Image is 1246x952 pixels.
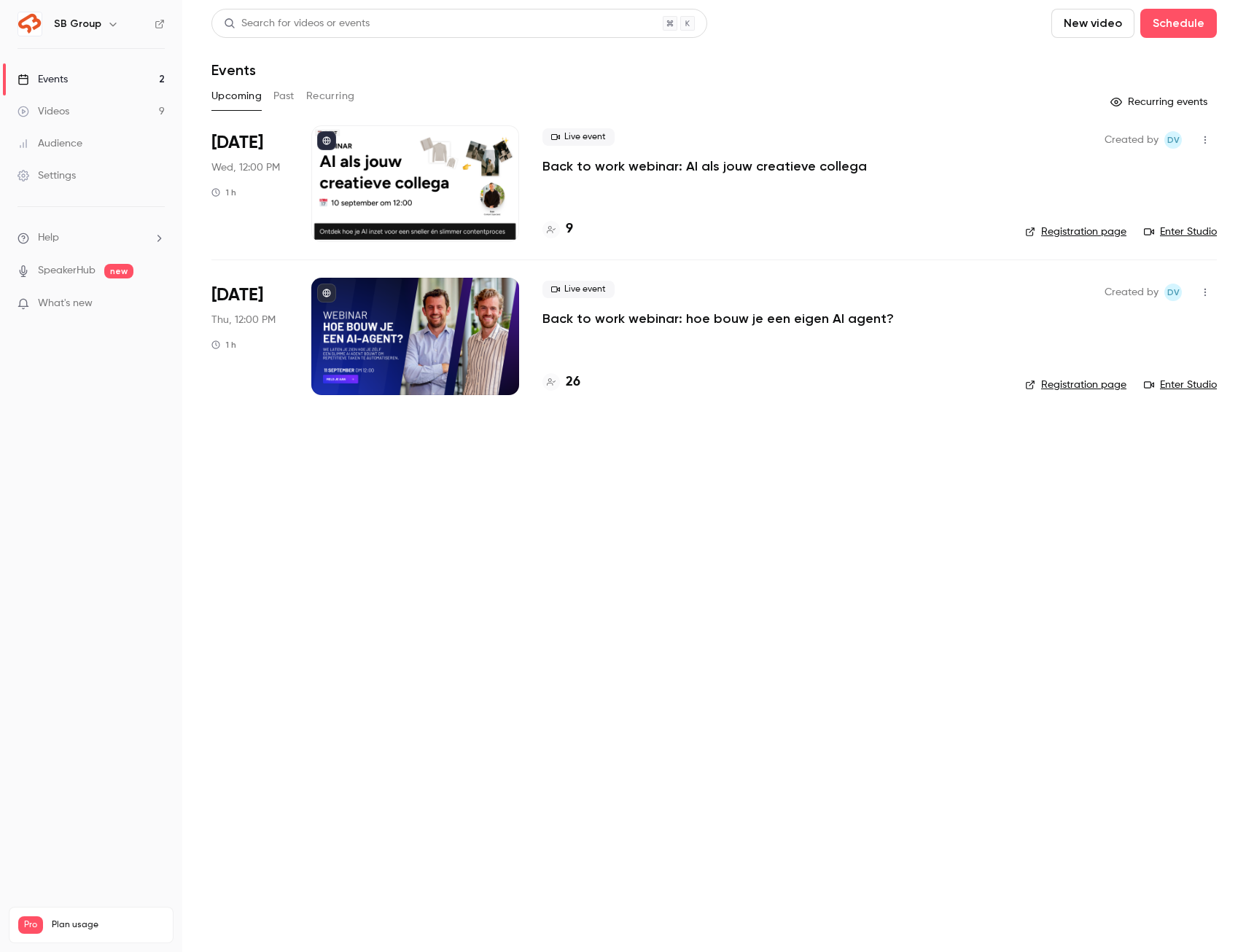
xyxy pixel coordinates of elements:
[1025,378,1126,392] a: Registration page
[52,919,164,931] span: Plan usage
[542,281,615,298] span: Live event
[542,372,580,392] a: 26
[18,916,43,934] span: Pro
[224,16,370,31] div: Search for videos or events
[1164,131,1182,149] span: Dante van der heijden
[542,157,867,175] a: Back to work webinar: AI als jouw creatieve collega
[273,85,295,108] button: Past
[566,372,580,392] h4: 26
[1144,225,1217,239] a: Enter Studio
[211,125,288,242] div: Sep 10 Wed, 12:00 PM (Europe/Amsterdam)
[1167,131,1180,149] span: Dv
[211,131,263,155] span: [DATE]
[1104,90,1217,114] button: Recurring events
[542,219,573,239] a: 9
[1051,9,1134,38] button: New video
[17,168,76,183] div: Settings
[211,313,276,327] span: Thu, 12:00 PM
[306,85,355,108] button: Recurring
[17,136,82,151] div: Audience
[17,230,165,246] li: help-dropdown-opener
[1105,131,1159,149] span: Created by
[104,264,133,278] span: new
[211,160,280,175] span: Wed, 12:00 PM
[211,339,236,351] div: 1 h
[38,230,59,246] span: Help
[542,128,615,146] span: Live event
[211,85,262,108] button: Upcoming
[54,17,101,31] h6: SB Group
[1140,9,1217,38] button: Schedule
[566,219,573,239] h4: 9
[38,263,96,278] a: SpeakerHub
[211,278,288,394] div: Sep 11 Thu, 12:00 PM (Europe/Amsterdam)
[211,284,263,307] span: [DATE]
[1105,284,1159,301] span: Created by
[38,296,93,311] span: What's new
[211,187,236,198] div: 1 h
[18,12,42,36] img: SB Group
[1144,378,1217,392] a: Enter Studio
[17,104,69,119] div: Videos
[17,72,68,87] div: Events
[211,61,256,79] h1: Events
[542,310,894,327] a: Back to work webinar: hoe bouw je een eigen AI agent?
[1167,284,1180,301] span: Dv
[1164,284,1182,301] span: Dante van der heijden
[1025,225,1126,239] a: Registration page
